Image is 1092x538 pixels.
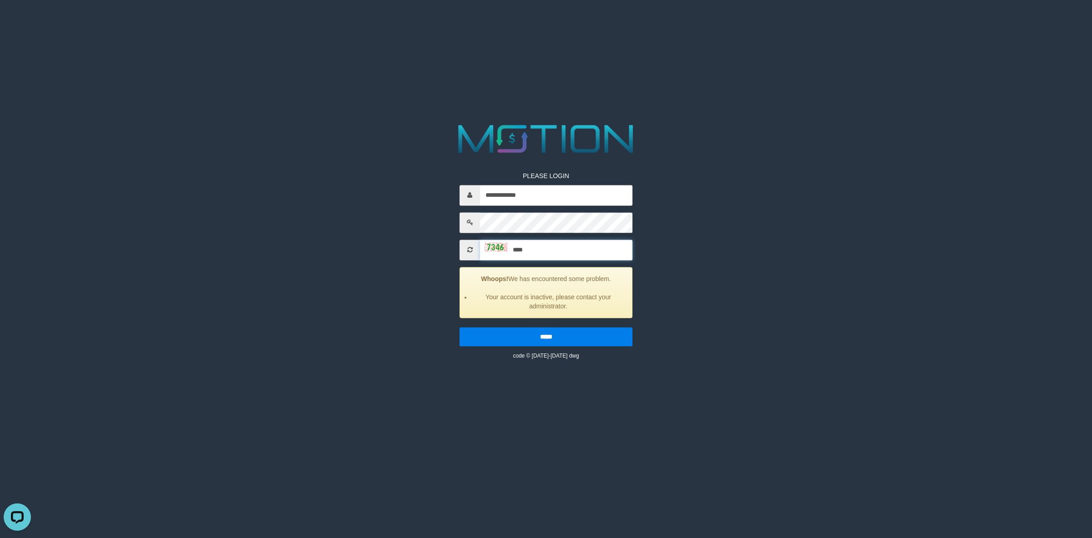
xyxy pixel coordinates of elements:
[471,292,625,311] li: Your account is inactive, please contact your administrator.
[460,171,632,180] p: PLEASE LOGIN
[485,242,507,251] img: captcha
[4,4,31,31] button: Open LiveChat chat widget
[460,267,632,318] div: We has encountered some problem.
[481,275,508,282] strong: Whoops!
[450,120,642,158] img: MOTION_logo.png
[513,353,579,359] small: code © [DATE]-[DATE] dwg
